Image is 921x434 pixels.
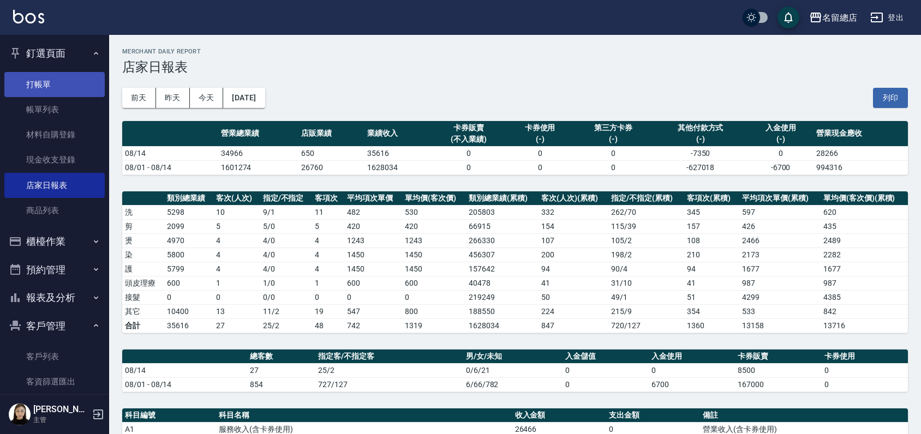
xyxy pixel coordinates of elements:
td: 4 / 0 [260,248,313,262]
td: -7350 [653,146,747,160]
th: 客次(人次)(累積) [539,191,608,206]
td: 600 [344,276,402,290]
td: 6/66/782 [463,377,563,391]
td: 1628034 [364,160,430,174]
td: 燙 [122,233,164,248]
h2: Merchant Daily Report [122,48,908,55]
td: 1450 [402,248,466,262]
td: 800 [402,304,466,318]
button: 名留總店 [805,7,862,29]
td: 34966 [218,146,298,160]
button: [DATE] [223,88,265,108]
button: 預約管理 [4,256,105,284]
td: 332 [539,205,608,219]
td: 198 / 2 [608,248,684,262]
td: 205803 [466,205,539,219]
td: 1243 [402,233,466,248]
td: 105 / 2 [608,233,684,248]
button: 前天 [122,88,156,108]
td: 1243 [344,233,402,248]
td: 35616 [164,318,213,333]
td: 1360 [684,318,739,333]
th: 營業現金應收 [814,121,908,147]
td: 720/127 [608,318,684,333]
td: 4 [312,233,344,248]
td: 1 [213,276,260,290]
td: 1 [312,276,344,290]
td: 4299 [739,290,821,304]
th: 科目編號 [122,408,216,423]
td: 27 [247,363,315,377]
td: 0 [430,146,507,160]
td: 219249 [466,290,539,304]
td: 0 [822,363,908,377]
div: (-) [750,134,811,145]
td: 650 [298,146,364,160]
th: 平均項次單價 [344,191,402,206]
td: 10 [213,205,260,219]
a: 打帳單 [4,72,105,97]
td: 0 [213,290,260,304]
img: Logo [13,10,44,23]
button: 登出 [866,8,908,28]
td: 600 [164,276,213,290]
td: 洗 [122,205,164,219]
td: 200 [539,248,608,262]
table: a dense table [122,121,908,175]
td: -6700 [747,160,814,174]
td: 262 / 70 [608,205,684,219]
td: 994316 [814,160,908,174]
td: 94 [539,262,608,276]
th: 備註 [700,408,908,423]
button: 客戶管理 [4,312,105,340]
th: 指定/不指定 [260,191,313,206]
td: 0 [507,160,573,174]
td: 4 / 0 [260,262,313,276]
a: 材料自購登錄 [4,122,105,147]
th: 指定/不指定(累積) [608,191,684,206]
td: 08/01 - 08/14 [122,377,247,391]
td: 25/2 [260,318,313,333]
td: 4 / 0 [260,233,313,248]
td: 0 [573,146,653,160]
a: 現金收支登錄 [4,147,105,172]
td: 19 [312,304,344,318]
p: 主管 [33,415,89,425]
a: 客資篩選匯出 [4,369,105,394]
td: 727/127 [315,377,463,391]
a: 帳單列表 [4,97,105,122]
td: -627018 [653,160,747,174]
td: 420 [402,219,466,233]
td: 5800 [164,248,213,262]
th: 客項次 [312,191,344,206]
td: 13158 [739,318,821,333]
th: 入金儲值 [563,349,649,364]
button: 釘選頁面 [4,39,105,68]
td: 94 [684,262,739,276]
td: 107 [539,233,608,248]
td: 4385 [821,290,908,304]
td: 0 [747,146,814,160]
td: 41 [684,276,739,290]
td: 剪 [122,219,164,233]
th: 業績收入 [364,121,430,147]
div: 其他付款方式 [656,122,745,134]
td: 4 [213,233,260,248]
h3: 店家日報表 [122,59,908,75]
div: 卡券販賣 [433,122,504,134]
td: 154 [539,219,608,233]
td: 1601274 [218,160,298,174]
th: 入金使用 [649,349,735,364]
td: 26760 [298,160,364,174]
td: 456307 [466,248,539,262]
td: 1 / 0 [260,276,313,290]
td: 620 [821,205,908,219]
img: Person [9,403,31,425]
th: 指定客/不指定客 [315,349,463,364]
td: 1450 [344,248,402,262]
td: 987 [821,276,908,290]
td: 08/14 [122,363,247,377]
td: 4 [213,248,260,262]
td: 0 [344,290,402,304]
td: 188550 [466,304,539,318]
